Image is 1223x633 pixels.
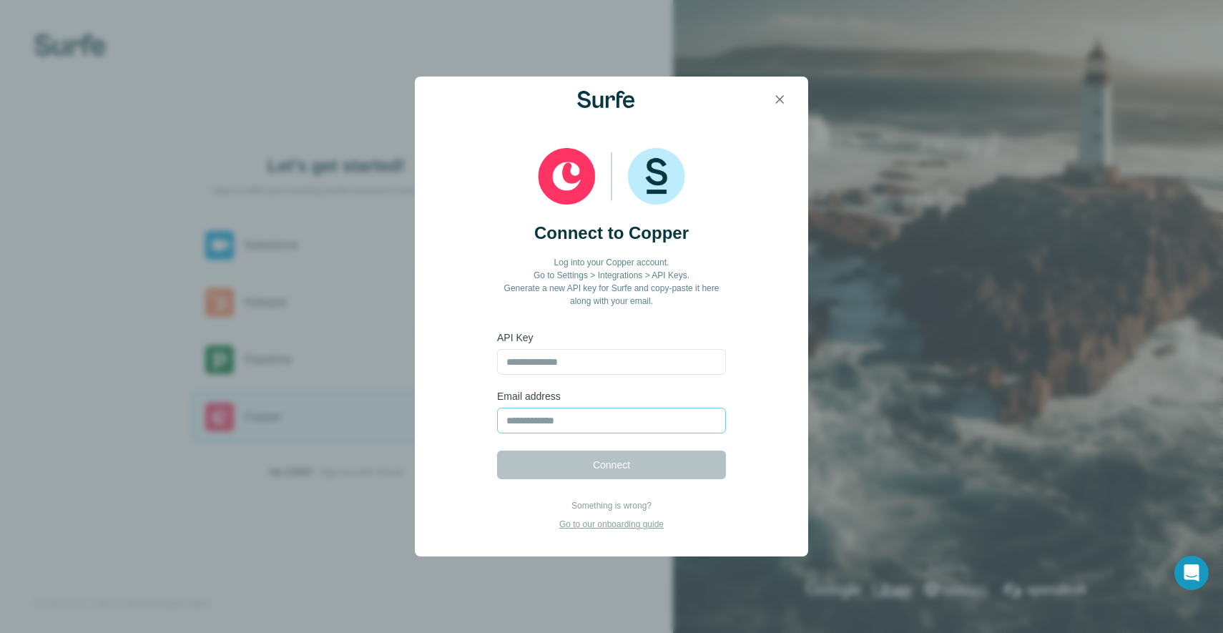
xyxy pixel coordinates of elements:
h2: Connect to Copper [534,222,689,245]
img: Surfe Logo [577,91,634,108]
p: Go to our onboarding guide [559,518,664,531]
p: Something is wrong? [559,499,664,512]
img: Copper and Surfe logos [538,148,685,205]
p: Log into your Copper account. Go to Settings > Integrations > API Keys. Generate a new API key fo... [497,256,726,308]
label: API Key [497,330,726,345]
label: Email address [497,389,726,403]
div: Open Intercom Messenger [1174,556,1209,590]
